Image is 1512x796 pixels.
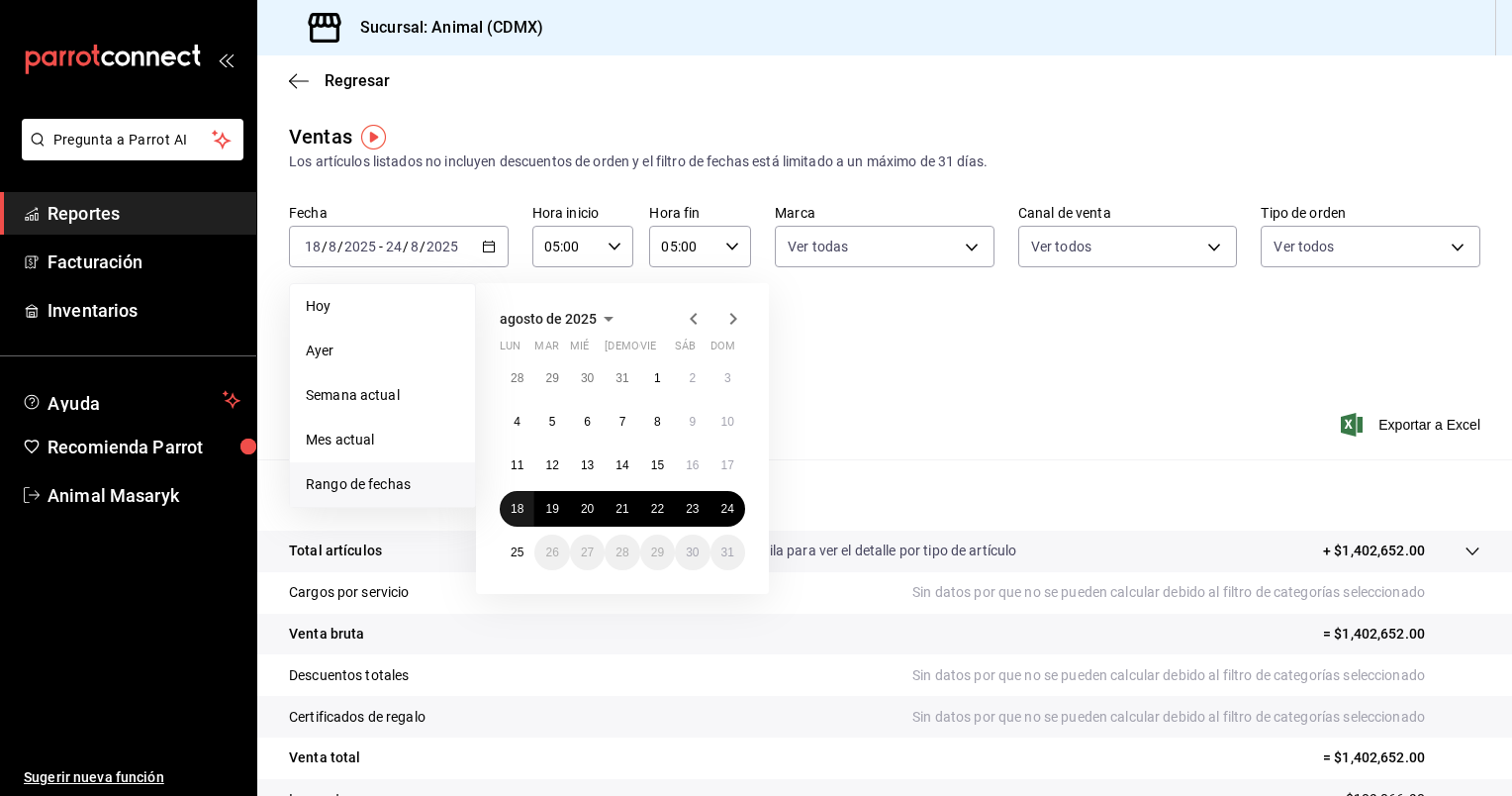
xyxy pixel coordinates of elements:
[328,239,337,254] input: --
[545,546,558,559] abbr: 26 de agosto de 2025
[289,541,382,561] p: Total artículos
[500,535,534,570] button: 25 de agosto de 2025
[549,415,556,429] abbr: 5 de agosto de 2025
[1031,237,1091,256] span: Ver todos
[306,474,459,495] span: Rango de fechas
[581,502,594,516] abbr: 20 de agosto de 2025
[500,491,534,527] button: 18 de agosto de 2025
[545,371,558,385] abbr: 29 de julio de 2025
[343,239,377,254] input: ----
[425,239,459,254] input: ----
[721,458,734,472] abbr: 17 de agosto de 2025
[325,71,390,90] span: Regresar
[710,491,745,527] button: 24 de agosto de 2025
[721,502,734,516] abbr: 24 de agosto de 2025
[570,340,589,360] abbr: miércoles
[689,371,696,385] abbr: 2 de agosto de 2025
[710,404,745,440] button: 10 de agosto de 2025
[584,415,591,429] abbr: 6 de agosto de 2025
[615,458,628,472] abbr: 14 de agosto de 2025
[581,371,594,385] abbr: 30 de julio de 2025
[534,360,569,396] button: 29 de julio de 2025
[605,535,639,570] button: 28 de agosto de 2025
[570,535,605,570] button: 27 de agosto de 2025
[47,297,240,324] span: Inventarios
[640,360,675,396] button: 1 de agosto de 2025
[651,546,664,559] abbr: 29 de agosto de 2025
[545,502,558,516] abbr: 19 de agosto de 2025
[710,340,735,360] abbr: domingo
[570,491,605,527] button: 20 de agosto de 2025
[379,239,383,254] span: -
[511,502,523,516] abbr: 18 de agosto de 2025
[689,415,696,429] abbr: 9 de agosto de 2025
[675,340,696,360] abbr: sábado
[1323,624,1480,645] p: = $1,402,652.00
[686,458,699,472] abbr: 16 de agosto de 2025
[1018,206,1238,220] label: Canal de venta
[640,340,656,360] abbr: viernes
[1323,747,1480,768] p: = $1,402,652.00
[420,239,425,254] span: /
[686,546,699,559] abbr: 30 de agosto de 2025
[1345,413,1480,437] span: Exportar a Excel
[605,360,639,396] button: 31 de julio de 2025
[570,448,605,483] button: 13 de agosto de 2025
[534,340,558,360] abbr: martes
[710,448,745,483] button: 17 de agosto de 2025
[500,307,620,331] button: agosto de 2025
[500,311,597,327] span: agosto de 2025
[615,371,628,385] abbr: 31 de julio de 2025
[47,434,240,460] span: Recomienda Parrot
[306,385,459,406] span: Semana actual
[675,491,709,527] button: 23 de agosto de 2025
[710,535,745,570] button: 31 de agosto de 2025
[24,767,240,788] span: Sugerir nueva función
[306,341,459,361] span: Ayer
[912,582,1480,603] p: Sin datos por que no se pueden calcular debido al filtro de categorías seleccionado
[654,371,661,385] abbr: 1 de agosto de 2025
[581,458,594,472] abbr: 13 de agosto de 2025
[689,541,1017,561] p: Da clic en la fila para ver el detalle por tipo de artículo
[605,448,639,483] button: 14 de agosto de 2025
[570,404,605,440] button: 6 de agosto de 2025
[500,360,534,396] button: 28 de julio de 2025
[337,239,343,254] span: /
[218,51,234,67] button: open_drawer_menu
[640,491,675,527] button: 22 de agosto de 2025
[912,707,1480,728] p: Sin datos por que no se pueden calcular debido al filtro de categorías seleccionado
[304,239,322,254] input: --
[306,430,459,450] span: Mes actual
[289,707,425,728] p: Certificados de regalo
[344,16,543,40] h3: Sucursal: Animal (CDMX)
[47,482,240,509] span: Animal Masaryk
[289,483,1480,507] p: Resumen
[675,535,709,570] button: 30 de agosto de 2025
[410,239,420,254] input: --
[361,125,386,149] img: Tooltip marker
[1261,206,1480,220] label: Tipo de orden
[14,144,243,164] a: Pregunta a Parrot AI
[511,546,523,559] abbr: 25 de agosto de 2025
[289,151,1480,172] div: Los artículos listados no incluyen descuentos de orden y el filtro de fechas está limitado a un m...
[721,546,734,559] abbr: 31 de agosto de 2025
[289,747,360,768] p: Venta total
[500,404,534,440] button: 4 de agosto de 2025
[710,360,745,396] button: 3 de agosto de 2025
[534,448,569,483] button: 12 de agosto de 2025
[289,624,364,645] p: Venta bruta
[570,360,605,396] button: 30 de julio de 2025
[385,239,403,254] input: --
[289,206,509,220] label: Fecha
[322,239,328,254] span: /
[686,502,699,516] abbr: 23 de agosto de 2025
[581,546,594,559] abbr: 27 de agosto de 2025
[306,296,459,317] span: Hoy
[1274,237,1334,256] span: Ver todos
[289,582,410,603] p: Cargos por servicio
[289,665,409,686] p: Descuentos totales
[22,119,243,160] button: Pregunta a Parrot AI
[605,491,639,527] button: 21 de agosto de 2025
[675,404,709,440] button: 9 de agosto de 2025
